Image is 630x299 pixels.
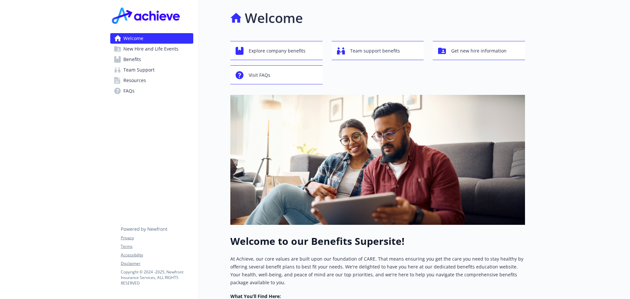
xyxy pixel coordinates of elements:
span: FAQs [123,86,135,96]
button: Visit FAQs [230,65,323,84]
a: Accessibility [121,252,193,258]
h1: Welcome [245,8,303,28]
p: Copyright © 2024 - 2025 , Newfront Insurance Services, ALL RIGHTS RESERVED [121,269,193,286]
button: Team support benefits [332,41,424,60]
a: Privacy [121,235,193,241]
a: FAQs [110,86,193,96]
a: Welcome [110,33,193,44]
img: overview page banner [230,95,525,225]
a: Terms [121,244,193,249]
h1: Welcome to our Benefits Supersite! [230,235,525,247]
p: At Achieve, our core values are built upon our foundation of CARE. That means ensuring you get th... [230,255,525,287]
span: New Hire and Life Events [123,44,178,54]
a: Benefits [110,54,193,65]
button: Explore company benefits [230,41,323,60]
button: Get new hire information [433,41,525,60]
a: New Hire and Life Events [110,44,193,54]
a: Resources [110,75,193,86]
span: Visit FAQs [249,69,270,81]
a: Team Support [110,65,193,75]
span: Explore company benefits [249,45,305,57]
span: Team support benefits [350,45,400,57]
span: Get new hire information [451,45,507,57]
span: Benefits [123,54,141,65]
span: Team Support [123,65,155,75]
a: Disclaimer [121,261,193,267]
span: Welcome [123,33,143,44]
span: Resources [123,75,146,86]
